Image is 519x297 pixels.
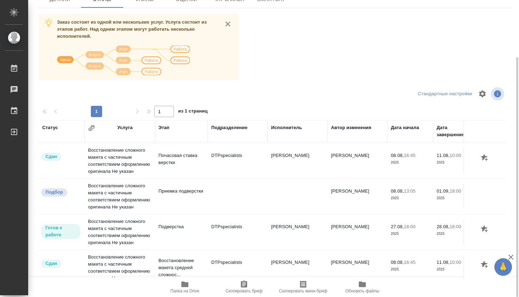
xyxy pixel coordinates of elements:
[491,87,506,101] span: Посмотреть информацию
[391,260,404,265] p: 08.08,
[279,289,327,293] span: Скопировать мини-бриф
[85,250,155,285] td: Восстановление сложного макета с частичным соответствием оформлению оригинала Не указан
[437,188,450,194] p: 01.09,
[158,152,204,166] p: Почасовая ставка верстки
[327,255,387,280] td: [PERSON_NAME]
[391,266,430,273] p: 2025
[88,125,95,132] button: Сгруппировать
[45,153,57,160] p: Сдан
[437,153,450,158] p: 11.08,
[391,195,430,202] p: 2025
[437,159,475,166] p: 2025
[450,260,461,265] p: 10:00
[327,184,387,209] td: [PERSON_NAME]
[208,255,268,280] td: DTPspecialists
[274,277,333,297] button: Скопировать мини-бриф
[117,124,132,131] div: Услуга
[45,260,57,267] p: Сдан
[437,266,475,273] p: 2025
[479,223,491,235] button: Добавить оценку
[45,224,76,238] p: Готов к работе
[225,289,262,293] span: Скопировать бриф
[214,277,274,297] button: Скопировать бриф
[450,153,461,158] p: 10:00
[45,189,63,196] p: Подбор
[268,220,327,244] td: [PERSON_NAME]
[450,224,461,229] p: 18:00
[42,124,58,131] div: Статус
[85,143,155,178] td: Восстановление сложного макета с частичным соответствием оформлению оригинала Не указан
[57,19,207,39] span: Заказ состоит из одной или нескольких услуг. Услуга состоит из этапов работ. Над одним этапом мог...
[391,124,419,131] div: Дата начала
[404,224,415,229] p: 18:00
[404,153,415,158] p: 16:45
[494,258,512,276] button: 🙏
[391,159,430,166] p: 2025
[170,289,199,293] span: Папка на Drive
[479,259,491,271] button: Добавить оценку
[437,230,475,237] p: 2025
[158,188,204,195] p: Приемка подверстки
[437,124,475,138] div: Дата завершения
[223,19,233,29] button: close
[450,188,461,194] p: 18:00
[391,230,430,237] p: 2025
[391,224,404,229] p: 27.08,
[327,220,387,244] td: [PERSON_NAME]
[479,152,491,164] button: Добавить оценку
[268,148,327,173] td: [PERSON_NAME]
[333,277,392,297] button: Обновить файлы
[208,148,268,173] td: DTPspecialists
[158,124,169,131] div: Этап
[391,153,404,158] p: 08.08,
[268,255,327,280] td: [PERSON_NAME]
[211,124,248,131] div: Подразделение
[327,148,387,173] td: [PERSON_NAME]
[208,220,268,244] td: DTPspecialists
[416,89,474,99] div: split button
[271,124,302,131] div: Исполнитель
[404,188,415,194] p: 13:05
[345,289,380,293] span: Обновить файлы
[85,179,155,214] td: Восстановление сложного макета с частичным соответствием оформлению оригинала Не указан
[85,214,155,250] td: Восстановление сложного макета с частичным соответствием оформлению оригинала Не указан
[158,257,204,278] p: Восстановление макета средней сложнос...
[474,85,491,102] span: Настроить таблицу
[331,124,371,131] div: Автор изменения
[155,277,214,297] button: Папка на Drive
[158,223,204,230] p: Подверстка
[437,195,475,202] p: 2025
[391,188,404,194] p: 08.08,
[404,260,415,265] p: 16:45
[178,107,208,117] span: из 1 страниц
[497,260,509,274] span: 🙏
[437,260,450,265] p: 11.08,
[437,224,450,229] p: 28.08,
